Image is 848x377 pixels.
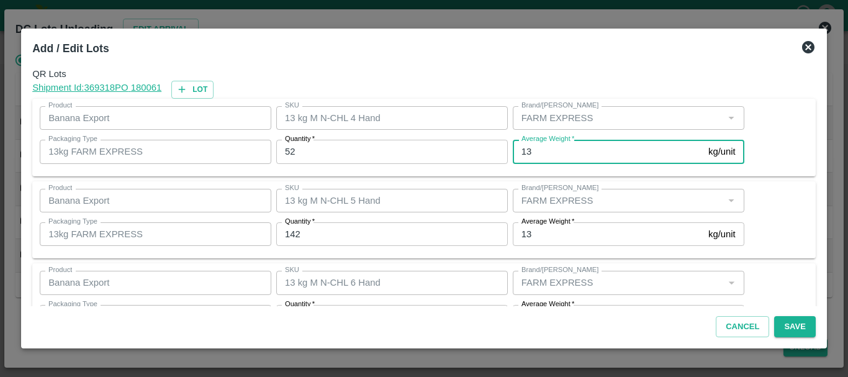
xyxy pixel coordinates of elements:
label: SKU [285,183,299,193]
p: kg/unit [708,145,736,158]
label: Product [48,183,72,193]
label: Packaging Type [48,217,97,227]
button: Save [774,316,815,338]
label: Quantity [285,299,315,309]
input: Create Brand/Marka [516,110,720,126]
label: Brand/[PERSON_NAME] [521,183,598,193]
input: Create Brand/Marka [516,275,720,291]
p: kg/unit [708,227,736,241]
label: Product [48,101,72,111]
label: Brand/[PERSON_NAME] [521,265,598,275]
label: Packaging Type [48,299,97,309]
a: Shipment Id:369318PO 180061 [32,81,161,99]
button: Cancel [716,316,769,338]
button: Lot [171,81,214,99]
span: QR Lots [32,67,816,81]
label: Quantity [285,134,315,144]
label: Product [48,265,72,275]
input: Create Brand/Marka [516,193,720,209]
b: Add / Edit Lots [32,42,109,55]
label: Average Weight [521,217,574,227]
label: SKU [285,265,299,275]
label: SKU [285,101,299,111]
label: Quantity [285,217,315,227]
label: Average Weight [521,134,574,144]
label: Brand/[PERSON_NAME] [521,101,598,111]
label: Average Weight [521,299,574,309]
label: Packaging Type [48,134,97,144]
